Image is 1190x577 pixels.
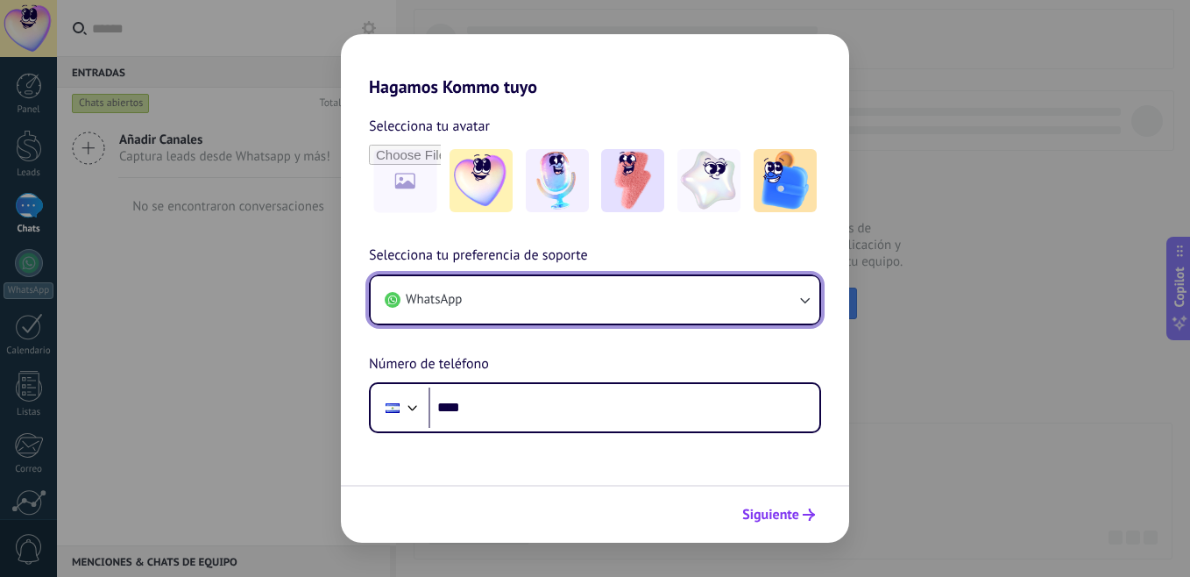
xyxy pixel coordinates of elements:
[376,389,409,426] div: El Salvador: + 503
[742,509,799,521] span: Siguiente
[754,149,817,212] img: -5.jpeg
[369,245,588,267] span: Selecciona tu preferencia de soporte
[369,115,490,138] span: Selecciona tu avatar
[601,149,664,212] img: -3.jpeg
[734,500,823,530] button: Siguiente
[371,276,819,324] button: WhatsApp
[369,353,489,376] span: Número de teléfono
[677,149,740,212] img: -4.jpeg
[450,149,513,212] img: -1.jpeg
[406,291,462,309] span: WhatsApp
[526,149,589,212] img: -2.jpeg
[341,34,849,97] h2: Hagamos Kommo tuyo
